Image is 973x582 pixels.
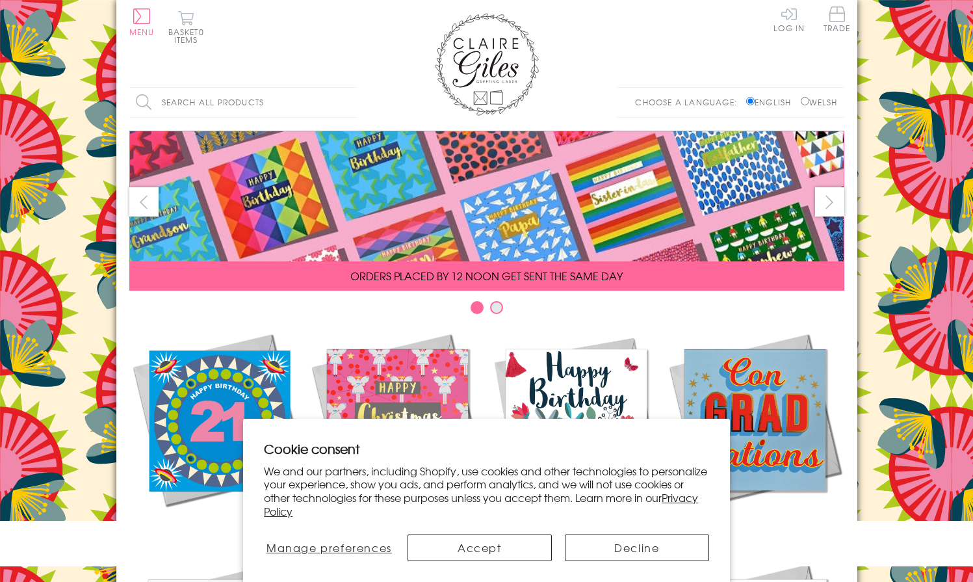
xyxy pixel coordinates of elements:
[129,88,357,117] input: Search all products
[721,519,788,535] span: Academic
[264,440,709,458] h2: Cookie consent
[264,490,698,519] a: Privacy Policy
[635,96,744,108] p: Choose a language:
[471,301,484,314] button: Carousel Page 1 (Current Slide)
[129,187,159,217] button: prev
[129,330,308,535] a: New Releases
[490,301,503,314] button: Carousel Page 2
[408,535,552,561] button: Accept
[815,187,844,217] button: next
[746,97,755,105] input: English
[773,7,805,32] a: Log In
[308,330,487,535] a: Christmas
[264,535,394,561] button: Manage preferences
[266,540,392,555] span: Manage preferences
[174,26,204,46] span: 0 items
[168,10,204,44] button: Basket0 items
[129,300,844,321] div: Carousel Pagination
[801,96,838,108] label: Welsh
[175,519,261,535] span: New Releases
[666,330,844,535] a: Academic
[565,535,709,561] button: Decline
[487,330,666,535] a: Birthdays
[824,7,851,32] span: Trade
[350,268,623,284] span: ORDERS PLACED BY 12 NOON GET SENT THE SAME DAY
[129,26,155,38] span: Menu
[746,96,798,108] label: English
[264,464,709,518] p: We and our partners, including Shopify, use cookies and other technologies to personalize your ex...
[824,7,851,34] a: Trade
[129,8,155,36] button: Menu
[801,97,809,105] input: Welsh
[344,88,357,117] input: Search
[435,13,539,116] img: Claire Giles Greetings Cards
